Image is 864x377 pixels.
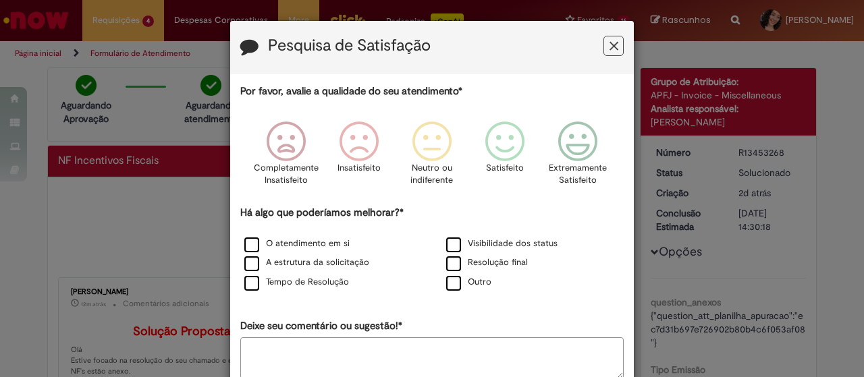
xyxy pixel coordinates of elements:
p: Neutro ou indiferente [408,162,456,187]
p: Extremamente Satisfeito [549,162,607,187]
p: Insatisfeito [337,162,381,175]
div: Neutro ou indiferente [398,111,466,204]
label: Pesquisa de Satisfação [268,37,431,55]
label: O atendimento em si [244,237,350,250]
p: Completamente Insatisfeito [254,162,319,187]
p: Satisfeito [486,162,524,175]
label: A estrutura da solicitação [244,256,369,269]
div: Insatisfeito [325,111,394,204]
div: Satisfeito [470,111,539,204]
label: Resolução final [446,256,528,269]
div: Completamente Insatisfeito [251,111,320,204]
div: Extremamente Satisfeito [543,111,612,204]
label: Deixe seu comentário ou sugestão!* [240,319,402,333]
label: Tempo de Resolução [244,276,349,289]
label: Por favor, avalie a qualidade do seu atendimento* [240,84,462,98]
label: Visibilidade dos status [446,237,558,250]
label: Outro [446,276,491,289]
div: Há algo que poderíamos melhorar?* [240,206,624,293]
